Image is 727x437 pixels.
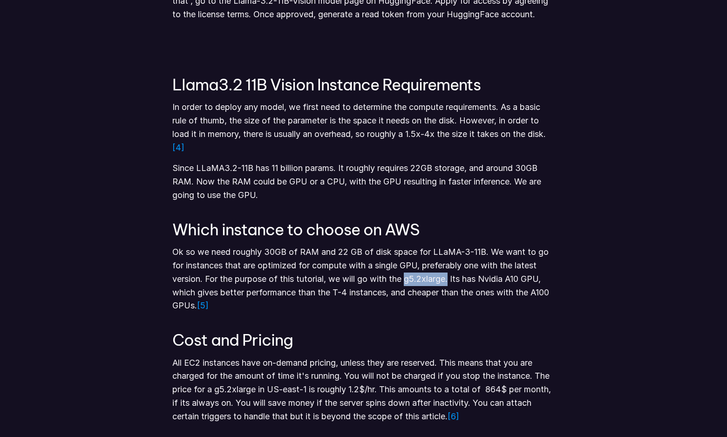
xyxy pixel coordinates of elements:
a: [4] [172,143,184,152]
h3: Llama3.2 11B Vision Instance Requirements [172,76,554,93]
h3: Cost and Pricing [172,331,554,348]
p: All EC2 instances have on-demand pricing, unless they are reserved. This means that you are charg... [172,356,554,423]
p: Since LLaMA3.2-11B has 11 billion params. It roughly requires 22GB storage, and around 30GB RAM. ... [172,162,554,202]
a: [6] [448,411,459,421]
a: [5] [197,300,209,310]
p: Ok so we need roughly 30GB of RAM and 22 GB of disk space for LLaMA-3-11B. We want to go for inst... [172,246,554,313]
h3: Which instance to choose on AWS [172,221,554,238]
p: In order to deploy any model, we first need to determine the compute requirements. As a basic rul... [172,101,554,154]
